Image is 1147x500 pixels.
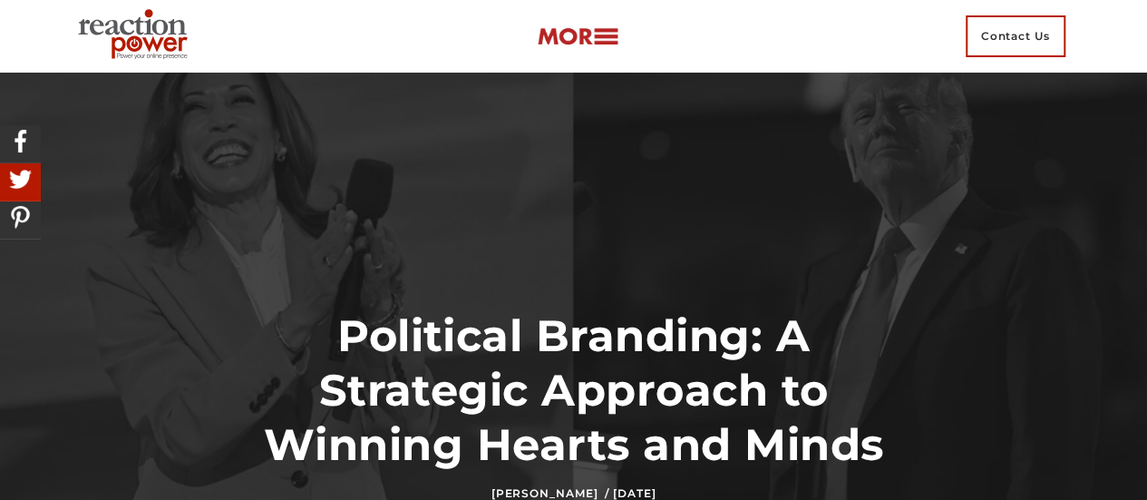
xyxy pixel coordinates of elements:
[613,486,656,500] time: [DATE]
[966,15,1065,57] span: Contact Us
[243,309,905,472] h1: Political Branding: A Strategic Approach to Winning Hearts and Minds
[5,201,36,233] img: Share On Pinterest
[71,4,202,69] img: Executive Branding | Personal Branding Agency
[5,163,36,195] img: Share On Twitter
[537,26,618,47] img: more-btn.png
[491,486,609,500] a: [PERSON_NAME] /
[5,125,36,157] img: Share On Facebook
